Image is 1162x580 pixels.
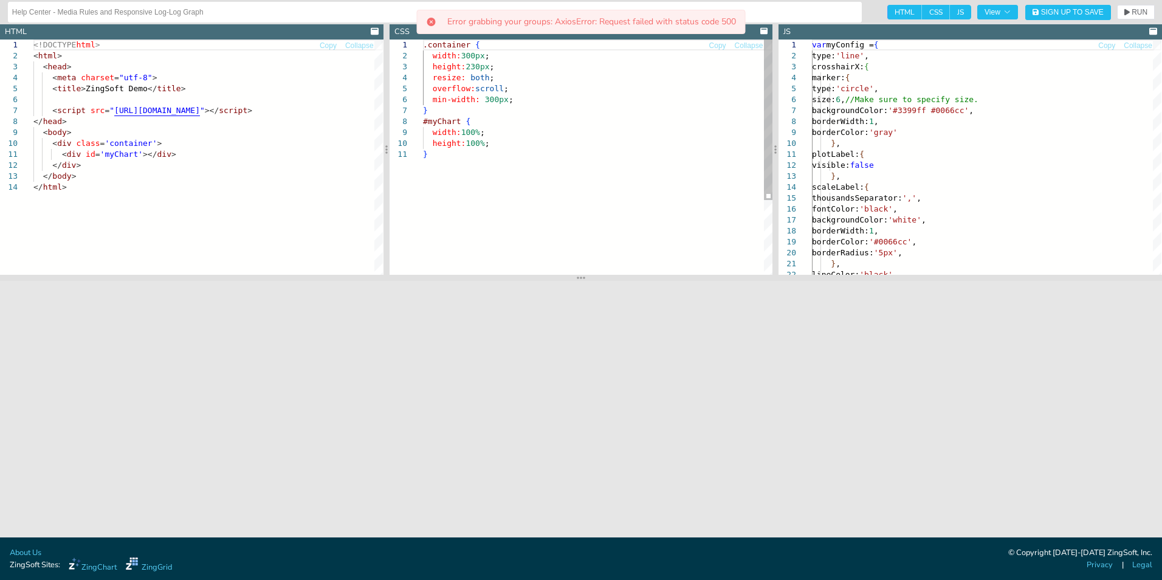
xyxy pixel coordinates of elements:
div: 7 [390,105,407,116]
div: 19 [779,236,796,247]
span: "utf-8" [119,73,153,82]
span: </ [43,171,53,181]
span: > [67,128,72,137]
button: Copy [709,40,727,52]
span: , [893,204,898,213]
span: 'black' [860,270,893,279]
div: 15 [779,193,796,204]
span: 100% [466,139,484,148]
span: " [200,106,205,115]
span: Copy [709,42,726,49]
span: title [157,84,181,93]
span: ; [480,128,485,137]
span: borderColor: [812,128,869,137]
span: div [62,161,76,170]
span: body [52,171,71,181]
div: 11 [779,149,796,160]
span: } [423,150,428,159]
div: 22 [779,269,796,280]
span: ; [489,62,494,71]
button: Sign Up to Save [1025,5,1111,20]
span: 'black' [860,204,893,213]
span: { [860,150,865,159]
span: height: [432,62,466,71]
span: < [43,128,48,137]
span: </ [52,161,62,170]
span: scaleLabel: [812,182,864,192]
span: thousandsSeparator: [812,193,902,202]
button: Copy [1098,40,1116,52]
div: 1 [779,40,796,50]
span: > [247,106,252,115]
span: width: [432,51,461,60]
span: , [836,139,841,148]
span: Copy [1098,42,1115,49]
span: 100% [461,128,480,137]
span: //Make sure to specify size. [845,95,978,104]
span: head [43,117,62,126]
div: 3 [390,61,407,72]
span: 'white' [889,215,922,224]
span: borderColor: [812,237,869,246]
span: ; [484,139,489,148]
div: 9 [390,127,407,138]
span: { [864,62,869,71]
button: Collapse [1123,40,1153,52]
span: Collapse [735,42,763,49]
span: , [921,215,926,224]
span: < [43,62,48,71]
p: Error grabbing your groups: AxiosError: Request failed with status code 500 [447,18,736,26]
span: 300px [484,95,508,104]
span: false [850,161,874,170]
div: checkbox-group [887,5,971,19]
span: lineColor: [812,270,859,279]
div: 3 [779,61,796,72]
div: 10 [779,138,796,149]
span: script [57,106,86,115]
div: 11 [390,149,407,160]
span: backgroundColor: [812,106,888,115]
input: Untitled Demo [12,2,858,22]
span: <!DOCTYPE [33,40,76,49]
div: 6 [390,94,407,105]
span: '5px' [874,248,898,257]
span: > [62,182,67,192]
span: 6 [836,95,841,104]
span: > [153,73,157,82]
div: 14 [779,182,796,193]
button: RUN [1117,5,1155,19]
a: Privacy [1087,559,1113,571]
span: , [912,237,917,246]
span: title [57,84,81,93]
span: { [864,182,869,192]
span: 1 [869,226,874,235]
div: 1 [390,40,407,50]
span: CSS [922,5,950,19]
span: { [466,117,470,126]
div: 21 [779,258,796,269]
span: = [105,106,109,115]
span: width: [432,128,461,137]
span: head [47,62,66,71]
span: body [47,128,66,137]
span: < [52,106,57,115]
span: src [91,106,105,115]
span: '#0066cc' [869,237,912,246]
span: backgroundColor: [812,215,888,224]
span: > [95,40,100,49]
a: ZingChart [69,558,117,573]
span: var [812,40,826,49]
span: 'circle' [836,84,874,93]
span: 'line' [836,51,864,60]
span: overflow: [432,84,475,93]
a: Legal [1132,559,1152,571]
span: </ [33,182,43,192]
span: { [874,40,879,49]
div: HTML [5,26,27,38]
span: , [864,51,869,60]
div: 4 [390,72,407,83]
span: < [62,150,67,159]
span: scroll [475,84,504,93]
span: size: [812,95,836,104]
span: id [86,150,95,159]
